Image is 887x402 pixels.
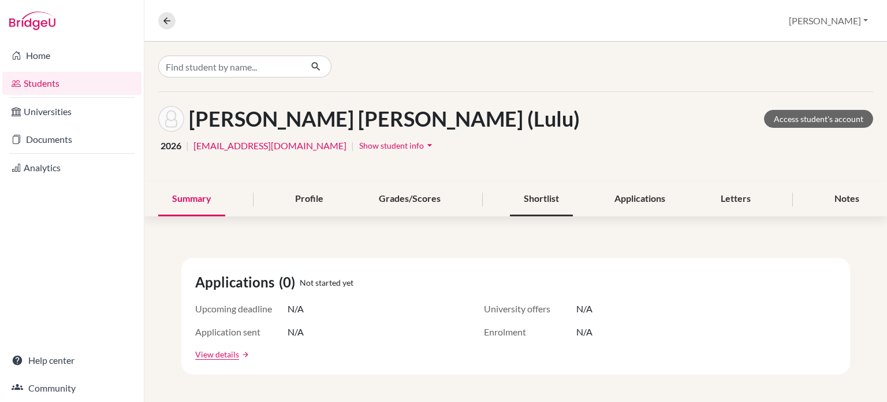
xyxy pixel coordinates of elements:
span: N/A [576,302,592,316]
button: [PERSON_NAME] [784,10,873,32]
a: Documents [2,128,141,151]
span: Applications [195,272,279,293]
input: Find student by name... [158,56,301,78]
span: (0) [279,272,300,293]
a: Access student's account [764,110,873,128]
span: Show student info [359,141,424,150]
span: 2026 [161,139,181,153]
div: Applications [601,182,679,216]
div: Grades/Scores [365,182,454,216]
span: N/A [576,325,592,339]
span: Enrolment [484,325,576,339]
a: View details [195,348,239,360]
a: Analytics [2,156,141,179]
span: Upcoming deadline [195,302,288,316]
button: Show student infoarrow_drop_down [359,137,436,154]
span: | [186,139,189,153]
span: Application sent [195,325,288,339]
div: Profile [281,182,337,216]
a: Community [2,377,141,400]
div: Shortlist [510,182,573,216]
span: N/A [288,302,304,316]
span: University offers [484,302,576,316]
div: Letters [707,182,765,216]
span: Not started yet [300,276,353,289]
img: Bridge-U [9,12,55,30]
a: Home [2,44,141,67]
h1: [PERSON_NAME] [PERSON_NAME] (Lulu) [189,106,580,131]
a: Help center [2,349,141,372]
span: N/A [288,325,304,339]
a: arrow_forward [239,351,249,359]
span: | [351,139,354,153]
div: Notes [821,182,873,216]
a: Universities [2,100,141,123]
a: [EMAIL_ADDRESS][DOMAIN_NAME] [193,139,346,153]
img: Hoang Khanh Duong (Lulu) Ngo's avatar [158,106,184,132]
a: Students [2,72,141,95]
div: Summary [158,182,225,216]
i: arrow_drop_down [424,139,435,151]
